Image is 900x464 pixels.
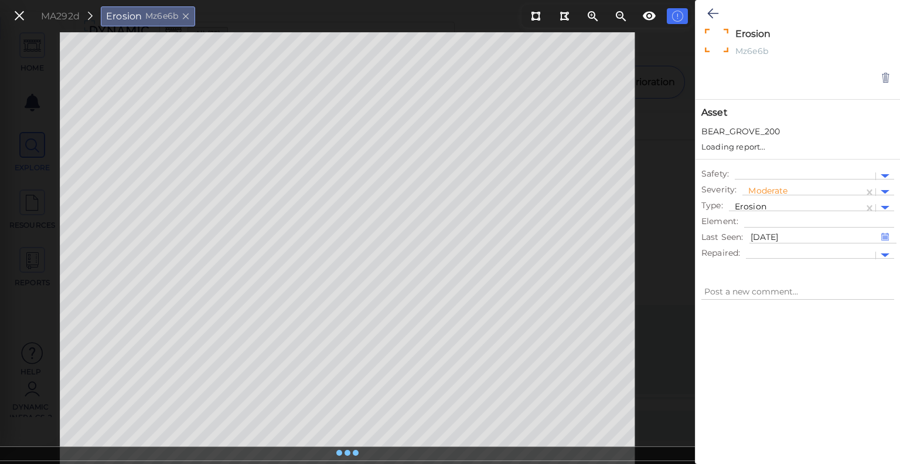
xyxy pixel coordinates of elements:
[732,45,854,60] div: Mz6e6b
[701,215,738,228] span: Element :
[850,411,891,455] iframe: Chat
[732,27,854,40] textarea: Erosion
[735,201,766,212] span: Erosion
[145,10,178,22] span: Mz6e6b
[701,184,737,196] span: Severity :
[701,126,780,138] span: BEAR_GROVE_200
[701,168,729,180] span: Safety :
[701,199,723,212] span: Type :
[701,142,766,151] span: Loading report...
[41,9,80,23] div: MA292d
[701,106,894,120] span: Asset
[106,9,142,23] span: Erosion
[701,231,744,243] span: Last Seen :
[701,247,740,259] span: Repaired :
[748,185,787,196] span: Moderate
